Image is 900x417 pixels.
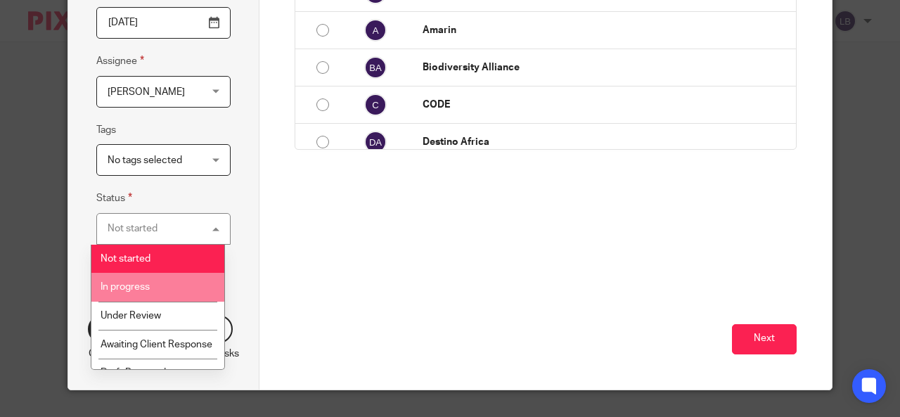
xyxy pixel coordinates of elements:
[108,155,182,165] span: No tags selected
[423,135,789,149] p: Destino Africa
[364,56,387,79] img: svg%3E
[732,324,797,354] button: Next
[96,123,116,137] label: Tags
[96,53,144,69] label: Assignee
[96,7,231,39] input: Pick a date
[96,190,132,206] label: Status
[101,282,150,292] span: In progress
[364,19,387,41] img: svg%3E
[101,311,161,321] span: Under Review
[101,368,166,378] span: Draft Prepared
[423,23,789,37] p: Amarin
[101,340,212,349] span: Awaiting Client Response
[364,94,387,116] img: svg%3E
[89,347,115,361] p: Client
[423,60,789,75] p: Biodiversity Alliance
[101,254,150,264] span: Not started
[423,98,789,112] p: CODE
[108,224,157,233] div: Not started
[88,315,116,343] div: 1
[108,87,185,97] span: [PERSON_NAME]
[364,131,387,153] img: svg%3E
